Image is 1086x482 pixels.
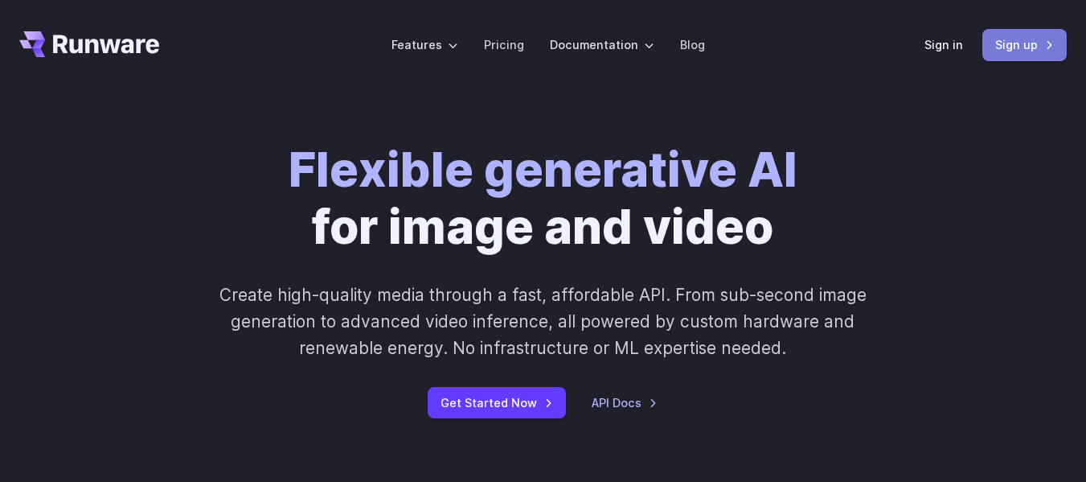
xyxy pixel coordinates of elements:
p: Create high-quality media through a fast, affordable API. From sub-second image generation to adv... [208,282,879,362]
a: Go to / [19,31,159,57]
a: Pricing [484,35,524,54]
label: Documentation [550,35,654,54]
h1: for image and video [289,142,797,256]
a: API Docs [592,393,658,412]
label: Features [391,35,458,54]
a: Sign in [924,35,963,54]
a: Blog [680,35,705,54]
a: Get Started Now [428,387,566,418]
strong: Flexible generative AI [289,141,797,198]
a: Sign up [982,29,1067,60]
